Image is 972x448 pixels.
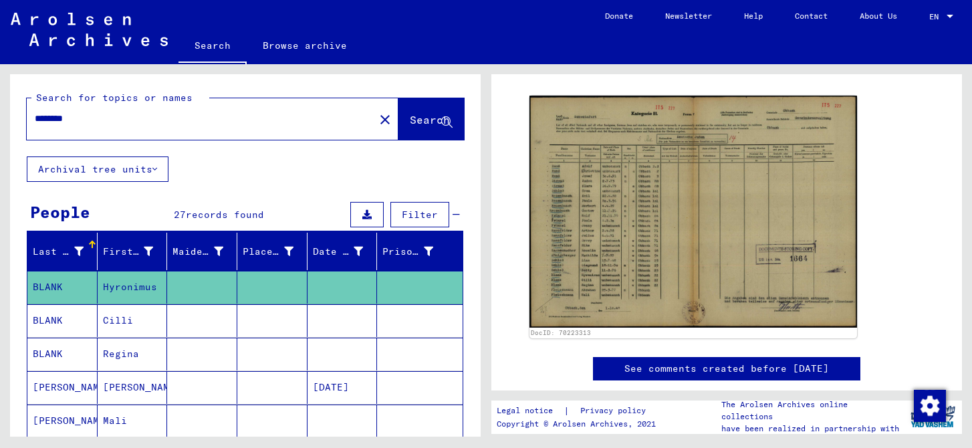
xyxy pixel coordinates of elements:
p: The Arolsen Archives online collections [721,399,903,423]
mat-cell: [PERSON_NAME] [27,371,98,404]
mat-label: Search for topics or names [36,92,193,104]
a: DocID: 70223313 [531,329,591,336]
div: | [497,404,662,418]
span: Search [410,113,450,126]
div: Last Name [33,245,84,259]
mat-cell: BLANK [27,271,98,304]
div: Last Name [33,241,100,262]
mat-cell: [DATE] [308,371,378,404]
div: Place of Birth [243,241,310,262]
div: Place of Birth [243,245,293,259]
mat-cell: Regina [98,338,168,370]
div: Change consent [913,389,945,421]
button: Filter [390,202,449,227]
mat-header-cell: Date of Birth [308,233,378,270]
img: yv_logo.png [908,400,958,433]
div: Prisoner # [382,241,450,262]
mat-cell: Hyronimus [98,271,168,304]
div: Date of Birth [313,241,380,262]
span: 27 [174,209,186,221]
p: Copyright © Arolsen Archives, 2021 [497,418,662,430]
div: First Name [103,241,170,262]
span: EN [929,12,944,21]
span: Filter [402,209,438,221]
mat-header-cell: First Name [98,233,168,270]
a: See comments created before [DATE] [624,362,829,376]
mat-header-cell: Last Name [27,233,98,270]
div: People [30,200,90,224]
a: Browse archive [247,29,363,62]
div: Prisoner # [382,245,433,259]
div: First Name [103,245,154,259]
mat-cell: Mali [98,405,168,437]
mat-cell: BLANK [27,304,98,337]
img: Change consent [914,390,946,422]
a: Search [178,29,247,64]
a: Privacy policy [570,404,662,418]
a: Legal notice [497,404,564,418]
mat-header-cell: Place of Birth [237,233,308,270]
button: Archival tree units [27,156,168,182]
p: have been realized in partnership with [721,423,903,435]
img: 001.jpg [529,96,857,328]
mat-header-cell: Maiden Name [167,233,237,270]
mat-cell: [PERSON_NAME] [27,405,98,437]
div: Maiden Name [172,241,240,262]
button: Search [398,98,464,140]
div: Date of Birth [313,245,364,259]
button: Clear [372,106,398,132]
div: Maiden Name [172,245,223,259]
img: Arolsen_neg.svg [11,13,168,46]
mat-cell: Cilli [98,304,168,337]
span: records found [186,209,264,221]
mat-cell: BLANK [27,338,98,370]
mat-header-cell: Prisoner # [377,233,463,270]
mat-icon: close [377,112,393,128]
mat-cell: [PERSON_NAME] [98,371,168,404]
